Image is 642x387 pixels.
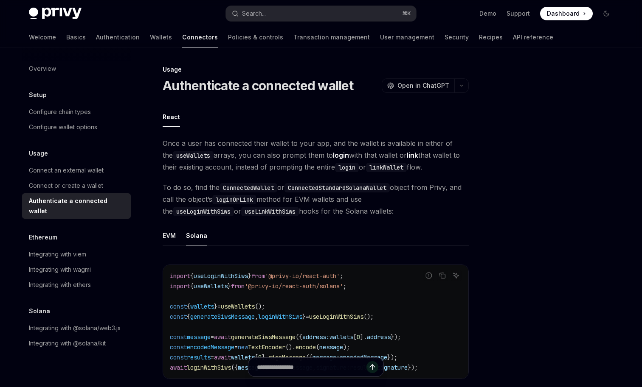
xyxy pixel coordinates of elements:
span: (). [285,343,296,351]
span: wallets [231,354,255,361]
input: Ask a question... [257,358,366,376]
code: useLoginWithSiws [173,207,234,216]
span: message [319,343,343,351]
a: Connectors [182,27,218,47]
span: Dashboard [547,9,580,18]
span: loginWithSiws [258,313,302,320]
span: const [170,333,187,341]
span: Once a user has connected their wallet to your app, and the wallet is available in either of the ... [163,137,469,173]
span: ({ [296,333,302,341]
span: TextEncoder [248,343,285,351]
span: useWallets [221,303,255,310]
div: React [163,107,180,127]
span: await [214,354,231,361]
button: Report incorrect code [423,270,434,281]
a: Authenticate a connected wallet [22,193,131,219]
button: Send message [366,361,378,373]
a: Transaction management [293,27,370,47]
span: const [170,303,187,310]
span: ( [316,343,319,351]
a: Integrating with @solana/kit [22,336,131,351]
span: import [170,282,190,290]
span: encodedMessage [340,354,387,361]
code: loginOrLink [212,195,256,204]
span: useLoginWithSiws [309,313,363,320]
span: ; [340,272,343,280]
div: Solana [186,226,207,245]
a: API reference [513,27,553,47]
span: = [211,354,214,361]
button: Toggle dark mode [600,7,613,20]
span: [ [255,354,258,361]
span: } [228,282,231,290]
div: Authenticate a connected wallet [29,196,126,216]
span: wallets [329,333,353,341]
a: Overview [22,61,131,76]
a: Connect or create a wallet [22,178,131,193]
a: Integrating with ethers [22,277,131,292]
a: Support [507,9,530,18]
span: encodedMessage [187,343,234,351]
code: ConnectedWallet [220,183,277,192]
span: } [248,272,251,280]
span: generateSiwsMessage [190,313,255,320]
span: (); [255,303,265,310]
button: Copy the contents from the code block [437,270,448,281]
a: Connect an external wallet [22,163,131,178]
span: import [170,272,190,280]
span: useLoginWithSiws [194,272,248,280]
span: const [170,313,187,320]
h5: Solana [29,306,50,316]
button: Open search [226,6,416,21]
a: Policies & controls [228,27,283,47]
div: Search... [242,8,266,19]
strong: link [407,151,418,159]
span: { [190,282,194,290]
div: Usage [163,65,469,74]
span: encode [296,343,316,351]
div: Integrating with ethers [29,280,91,290]
div: Configure chain types [29,107,91,117]
span: { [190,272,194,280]
a: Integrating with viem [22,247,131,262]
span: = [217,303,221,310]
button: Ask AI [451,270,462,281]
div: Configure wallet options [29,122,97,132]
span: from [231,282,245,290]
div: EVM [163,226,176,245]
span: const [170,343,187,351]
a: Welcome [29,27,56,47]
div: Overview [29,64,56,74]
span: '@privy-io/react-auth' [265,272,340,280]
span: ]. [262,354,268,361]
a: User management [380,27,434,47]
a: Demo [479,9,496,18]
a: Configure chain types [22,104,131,120]
span: from [251,272,265,280]
span: ⌘ K [402,10,411,17]
span: 0 [258,354,262,361]
h1: Authenticate a connected wallet [163,78,353,93]
span: address: [302,333,329,341]
div: Integrating with viem [29,249,86,259]
a: Authentication [96,27,140,47]
span: Open in ChatGPT [397,81,449,90]
code: ConnectedStandardSolanaWallet [284,183,390,192]
span: }); [387,354,397,361]
span: signMessage [268,354,306,361]
img: dark logo [29,8,82,19]
span: const [170,354,187,361]
a: Recipes [479,27,503,47]
code: useLinkWithSiws [241,207,299,216]
span: '@privy-io/react-auth/solana' [245,282,343,290]
span: { [187,313,190,320]
span: new [238,343,248,351]
span: results [187,354,211,361]
div: Integrating with @solana/kit [29,338,106,348]
strong: login [333,151,349,159]
span: ]. [360,333,367,341]
span: } [214,303,217,310]
span: (); [363,313,374,320]
code: linkWallet [366,163,407,172]
span: = [211,333,214,341]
